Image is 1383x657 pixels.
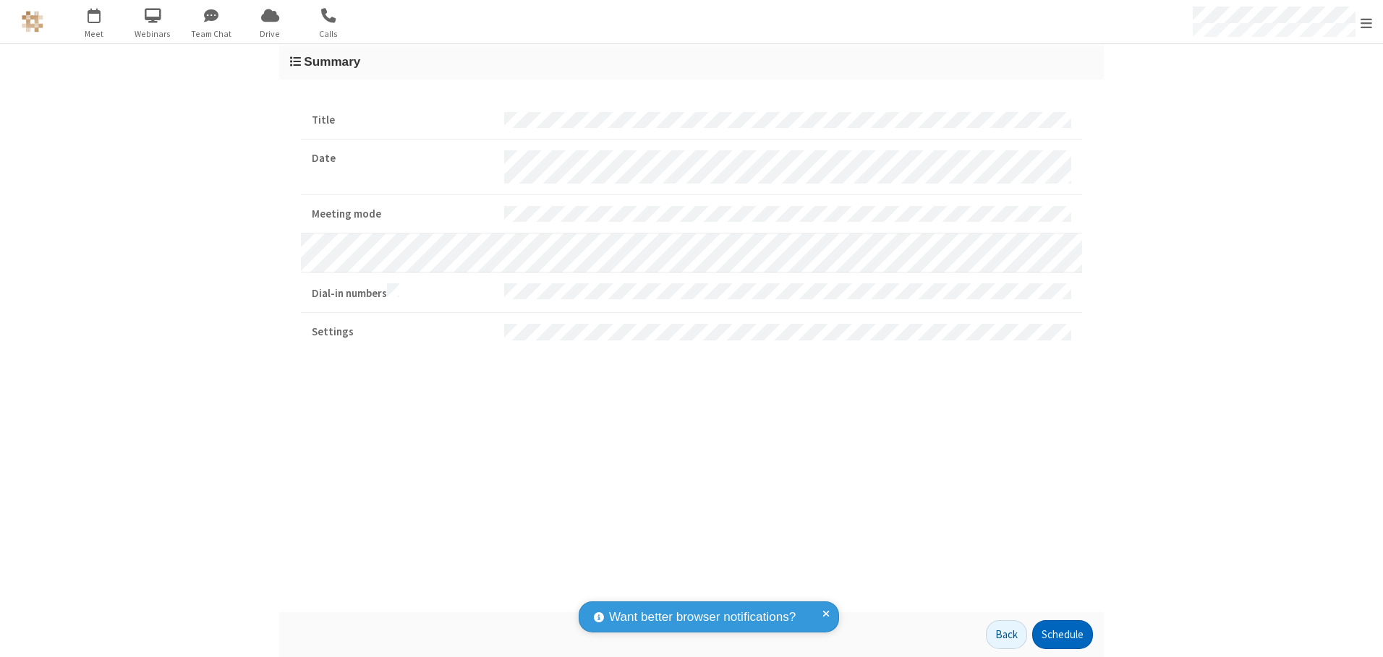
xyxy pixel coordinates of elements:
strong: Settings [312,324,493,340]
button: Back [986,620,1027,649]
span: Drive [243,27,297,40]
strong: Meeting mode [312,206,493,223]
span: Meet [67,27,122,40]
strong: Dial-in numbers [312,283,493,302]
span: Summary [304,54,360,69]
strong: Date [312,150,493,167]
span: Want better browser notifications? [609,608,796,627]
span: Calls [302,27,356,40]
img: QA Selenium DO NOT DELETE OR CHANGE [22,11,43,33]
span: Webinars [126,27,180,40]
span: Team Chat [184,27,239,40]
strong: Title [312,112,493,129]
button: Schedule [1032,620,1093,649]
